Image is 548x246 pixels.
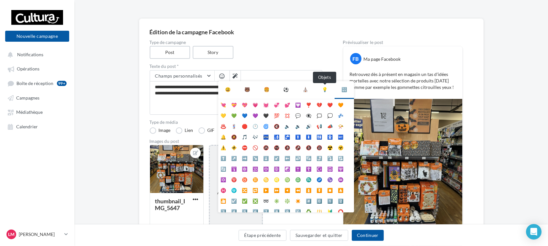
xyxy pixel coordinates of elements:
li: 🚷 [304,142,314,153]
li: ✡️ [261,163,272,174]
li: 💓 [261,99,272,110]
li: 🚮 [272,131,282,142]
li: 🚱 [293,142,304,153]
li: 🔯 [218,174,229,185]
li: ♨️ [218,121,229,131]
li: 🔱 [314,206,325,217]
li: ☮️ [325,163,336,174]
li: 💕 [282,99,293,110]
li: 📣 [325,121,336,131]
li: 💢 [282,110,293,121]
button: Continuer [352,230,384,241]
li: 4️⃣ [229,206,240,217]
span: Notifications [17,52,43,57]
li: 3️⃣ [218,206,229,217]
div: Open Intercom Messenger [526,224,542,240]
label: Texte du post * [150,64,322,69]
span: Champs personnalisés [155,73,202,79]
li: ☦️ [304,163,314,174]
li: ↩️ [293,153,304,163]
li: 🔊 [304,121,314,131]
li: 💛 [218,110,229,121]
li: 5️⃣ [240,206,250,217]
li: 🏧 [261,131,272,142]
div: 🍔 [264,86,269,93]
li: 💚 [229,110,240,121]
li: ▶️ [261,185,272,195]
li: 🚼 [325,131,336,142]
li: ⤵️ [325,153,336,163]
li: ⬇️ [261,153,272,163]
span: Opérations [17,66,39,72]
a: LM [PERSON_NAME] [5,228,69,241]
label: Lien [176,127,193,134]
li: 🔞 [314,142,325,153]
div: 🔣 [341,86,347,93]
button: Notifications [4,48,68,60]
li: 📢 [314,121,325,131]
li: ❣️ [304,99,314,110]
li: ✝️ [293,163,304,174]
li: ⏫ [304,185,314,195]
li: ❎ [250,195,261,206]
li: ❇️ [282,195,293,206]
li: 6️⃣ [250,206,261,217]
div: thumbnail_IMG_5647 [155,198,186,211]
li: 💈 [229,121,240,131]
label: GIF [199,127,215,134]
label: Type de média [150,120,322,124]
li: 💬 [293,110,304,121]
li: 💔 [314,99,325,110]
div: Objets [313,72,336,83]
p: Retrouvez dès à présent en magasin un tas d'idées mortelles avec notre sélection de produits [DAT... [350,71,456,91]
li: ☑️ [229,195,240,206]
span: Calendrier [16,124,38,129]
li: 💭 [325,110,336,121]
li: ♈ [229,174,240,185]
div: 99+ [57,81,67,86]
li: ⤴️ [314,153,325,163]
li: ↪️ [304,153,314,163]
li: ♓ [218,185,229,195]
li: ◀️ [282,185,293,195]
li: ⚛️ [240,163,250,174]
div: Édition de la campagne Facebook [150,29,473,35]
button: Sauvegarder et quitter [290,230,348,241]
label: Type de campagne [150,40,322,45]
span: Boîte de réception [16,80,53,86]
li: ☪️ [314,163,325,174]
li: 🕉️ [250,163,261,174]
li: ↙️ [272,153,282,163]
li: ♍ [282,174,293,185]
li: ⛔ [240,142,250,153]
li: ❤️ [325,99,336,110]
li: 🕎 [336,163,346,174]
li: 💜 [250,110,261,121]
li: 🗯️ [314,110,325,121]
li: 🧡 [336,99,346,110]
div: ⛪ [303,86,308,93]
div: 💡 [322,86,328,93]
li: ♉ [240,174,250,185]
li: 💝 [229,99,240,110]
span: Médiathèque [16,110,43,115]
button: Champs personnalisés [150,70,214,81]
li: 🎦 [218,195,229,206]
li: ⏪ [293,185,304,195]
li: ♎ [293,174,304,185]
a: Opérations [4,63,70,74]
div: ⚽ [283,86,289,93]
div: 😃 [225,86,231,93]
li: ♊ [250,174,261,185]
li: ♋ [261,174,272,185]
span: LM [8,231,15,238]
li: 🎵 [240,131,250,142]
li: 👁️‍🗨️ [304,110,314,121]
li: 🔃 [336,153,346,163]
li: 1️⃣ [325,195,336,206]
li: ⏩ [272,185,282,195]
li: 🚭 [272,142,282,153]
li: 🔄 [218,163,229,174]
li: 🔉 [293,121,304,131]
li: 🔰 [325,206,336,217]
